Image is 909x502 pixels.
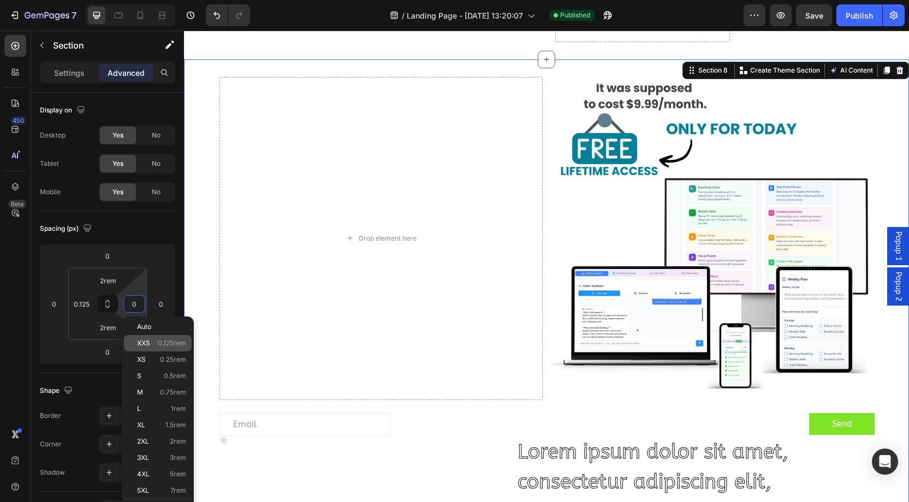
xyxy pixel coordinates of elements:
div: Desktop [40,130,66,140]
p: Settings [54,67,85,79]
span: 3XL [137,454,149,462]
p: Advanced [108,67,145,79]
span: Yes [112,187,123,197]
div: Shape [40,384,75,398]
div: Section 8 [512,35,546,45]
span: 5XL [137,487,149,494]
span: Save [805,11,823,20]
span: 1rem [171,405,186,413]
span: Yes [112,130,123,140]
input: 0 [153,296,169,312]
span: XS [137,356,146,363]
div: Undo/Redo [206,4,250,26]
div: Spacing (px) [40,222,94,236]
span: No [152,130,161,140]
span: 7rem [170,487,186,494]
div: Beta [8,200,26,208]
span: Popup 2 [709,241,720,271]
img: gempages_580901048072274862-86bf95fc-ced4-41e3-bfef-5221d55df88b.png [367,46,691,369]
button: Save [796,4,832,26]
p: Section [53,39,142,52]
input: 2xl [97,319,119,336]
input: 0 [46,296,62,312]
span: Yes [112,159,123,169]
p: 7 [72,9,76,22]
div: Display on [40,103,87,118]
iframe: To enrich screen reader interactions, please activate Accessibility in Grammarly extension settings [184,31,909,502]
p: Create Theme Section [566,35,636,45]
div: Shadow [40,468,65,477]
input: Email [35,383,206,405]
input: 0px [126,296,142,312]
span: No [152,159,161,169]
div: Corner [40,439,62,449]
span: XL [137,421,145,429]
input: 0 [97,344,118,360]
button: Send [625,383,691,404]
span: 4XL [137,470,150,478]
button: AI Content [643,33,691,46]
input: xxs [74,296,90,312]
span: / [402,10,405,21]
span: 2XL [137,438,149,445]
span: 0.125rem [158,339,186,347]
span: 5rem [170,470,186,478]
div: Tablet [40,159,59,169]
span: Auto [137,323,151,331]
span: 0.25rem [160,356,186,363]
div: Publish [846,10,873,21]
span: 1.5rem [165,421,186,429]
div: Send [648,387,668,400]
span: 2rem [170,438,186,445]
span: M [137,389,143,396]
span: 0.5rem [164,372,186,380]
span: Landing Page - [DATE] 13:20:07 [407,10,523,21]
div: 450 [10,116,26,125]
input: 2xl [97,272,119,289]
div: Drop element here [175,204,233,212]
div: Open Intercom Messenger [872,449,898,475]
button: 7 [4,4,81,26]
button: Publish [836,4,882,26]
span: L [137,405,141,413]
span: No [152,187,161,197]
input: 0 [97,248,118,264]
span: XXS [137,339,150,347]
span: S [137,372,141,380]
span: Published [560,10,590,20]
div: Mobile [40,187,61,197]
span: 0.75rem [160,389,186,396]
span: 3rem [170,454,186,462]
span: Popup 1 [709,201,720,230]
div: Border [40,411,61,421]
